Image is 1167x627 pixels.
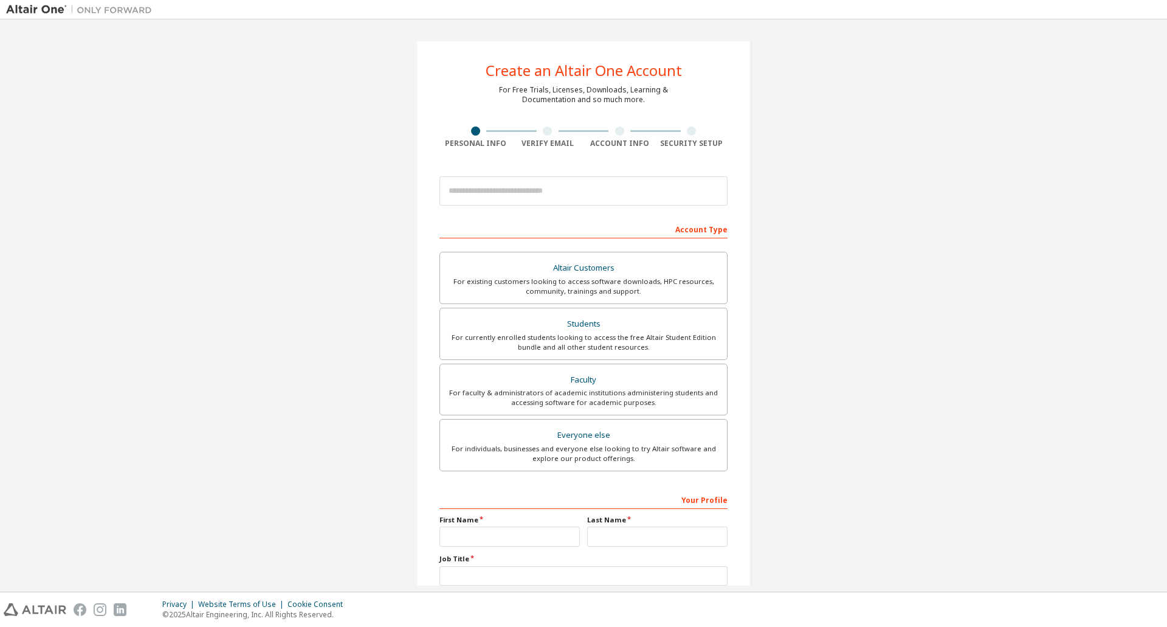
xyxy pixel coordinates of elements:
div: Personal Info [439,139,512,148]
img: instagram.svg [94,603,106,616]
div: Everyone else [447,427,720,444]
div: Cookie Consent [287,600,350,609]
label: Last Name [587,515,728,525]
img: facebook.svg [74,603,86,616]
div: Security Setup [656,139,728,148]
div: Create an Altair One Account [486,63,682,78]
div: Website Terms of Use [198,600,287,609]
div: For faculty & administrators of academic institutions administering students and accessing softwa... [447,388,720,407]
div: Altair Customers [447,260,720,277]
div: For Free Trials, Licenses, Downloads, Learning & Documentation and so much more. [499,85,668,105]
div: For individuals, businesses and everyone else looking to try Altair software and explore our prod... [447,444,720,463]
div: Privacy [162,600,198,609]
img: Altair One [6,4,158,16]
div: Students [447,316,720,333]
div: Account Info [583,139,656,148]
div: For currently enrolled students looking to access the free Altair Student Edition bundle and all ... [447,333,720,352]
label: Job Title [439,554,728,564]
div: Your Profile [439,490,728,509]
label: First Name [439,515,580,525]
div: For existing customers looking to access software downloads, HPC resources, community, trainings ... [447,277,720,296]
img: altair_logo.svg [4,603,66,616]
div: Faculty [447,372,720,389]
img: linkedin.svg [114,603,126,616]
div: Verify Email [512,139,584,148]
p: © 2025 Altair Engineering, Inc. All Rights Reserved. [162,609,350,620]
div: Account Type [439,219,728,238]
